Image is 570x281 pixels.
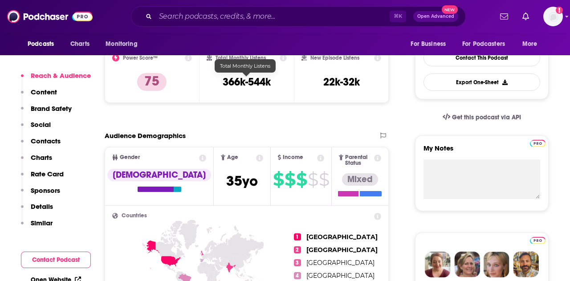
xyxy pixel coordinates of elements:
[345,155,373,166] span: Parental Status
[31,186,60,195] p: Sponsors
[21,36,65,53] button: open menu
[227,155,238,160] span: Age
[216,55,266,61] h2: Total Monthly Listens
[423,73,540,91] button: Export One-Sheet
[283,155,303,160] span: Income
[519,9,533,24] a: Show notifications dropdown
[120,155,140,160] span: Gender
[21,153,52,170] button: Charts
[294,233,301,240] span: 1
[342,173,378,186] div: Mixed
[306,259,375,267] span: [GEOGRAPHIC_DATA]
[31,88,57,96] p: Content
[28,38,54,50] span: Podcasts
[556,7,563,14] svg: Add a profile image
[543,7,563,26] span: Logged in as amandalamPR
[296,172,307,187] span: $
[522,38,537,50] span: More
[404,36,457,53] button: open menu
[530,138,546,147] a: Pro website
[21,71,91,88] button: Reach & Audience
[226,172,258,190] span: 35 yo
[21,137,61,153] button: Contacts
[294,246,301,253] span: 2
[390,11,406,22] span: ⌘ K
[106,38,137,50] span: Monitoring
[306,272,375,280] span: [GEOGRAPHIC_DATA]
[462,38,505,50] span: For Podcasters
[543,7,563,26] img: User Profile
[436,106,528,128] a: Get this podcast via API
[530,236,546,244] a: Pro website
[21,252,91,268] button: Contact Podcast
[454,252,480,277] img: Barbara Profile
[513,252,539,277] img: Jon Profile
[456,36,518,53] button: open menu
[308,172,318,187] span: $
[273,172,284,187] span: $
[99,36,149,53] button: open menu
[543,7,563,26] button: Show profile menu
[123,55,158,61] h2: Power Score™
[425,252,451,277] img: Sydney Profile
[31,137,61,145] p: Contacts
[70,38,90,50] span: Charts
[21,186,60,203] button: Sponsors
[310,55,359,61] h2: New Episode Listens
[223,75,271,89] h3: 366k-544k
[452,114,521,121] span: Get this podcast via API
[323,75,360,89] h3: 22k-32k
[423,144,540,159] label: My Notes
[21,88,57,104] button: Content
[122,213,147,219] span: Countries
[497,9,512,24] a: Show notifications dropdown
[484,252,509,277] img: Jules Profile
[306,233,378,241] span: [GEOGRAPHIC_DATA]
[21,170,64,186] button: Rate Card
[155,9,390,24] input: Search podcasts, credits, & more...
[411,38,446,50] span: For Business
[413,11,458,22] button: Open AdvancedNew
[516,36,549,53] button: open menu
[107,169,211,181] div: [DEMOGRAPHIC_DATA]
[423,49,540,66] a: Contact This Podcast
[105,131,186,140] h2: Audience Demographics
[417,14,454,19] span: Open Advanced
[31,104,72,113] p: Brand Safety
[31,219,53,227] p: Similar
[319,172,329,187] span: $
[306,246,378,254] span: [GEOGRAPHIC_DATA]
[220,63,270,69] span: Total Monthly Listens
[21,104,72,121] button: Brand Safety
[21,202,53,219] button: Details
[31,71,91,80] p: Reach & Audience
[442,5,458,14] span: New
[530,237,546,244] img: Podchaser Pro
[131,6,466,27] div: Search podcasts, credits, & more...
[21,219,53,235] button: Similar
[31,170,64,178] p: Rate Card
[137,73,167,91] p: 75
[294,259,301,266] span: 3
[31,120,51,129] p: Social
[31,153,52,162] p: Charts
[530,140,546,147] img: Podchaser Pro
[285,172,295,187] span: $
[7,8,93,25] img: Podchaser - Follow, Share and Rate Podcasts
[294,272,301,279] span: 4
[21,120,51,137] button: Social
[65,36,95,53] a: Charts
[31,202,53,211] p: Details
